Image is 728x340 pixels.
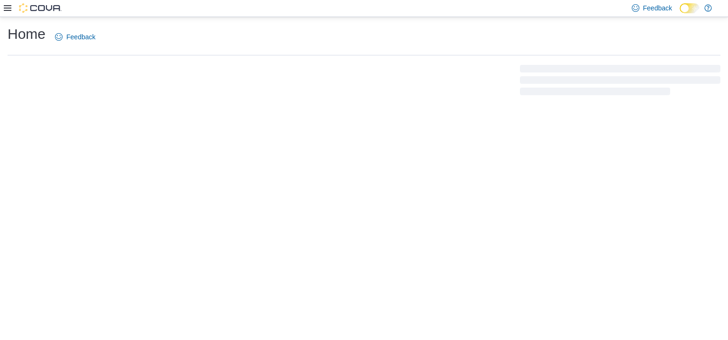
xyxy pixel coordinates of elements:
span: Loading [520,67,720,97]
h1: Home [8,25,45,44]
a: Feedback [51,27,99,46]
img: Cova [19,3,62,13]
span: Feedback [66,32,95,42]
span: Dark Mode [680,13,680,14]
input: Dark Mode [680,3,700,13]
span: Feedback [643,3,672,13]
